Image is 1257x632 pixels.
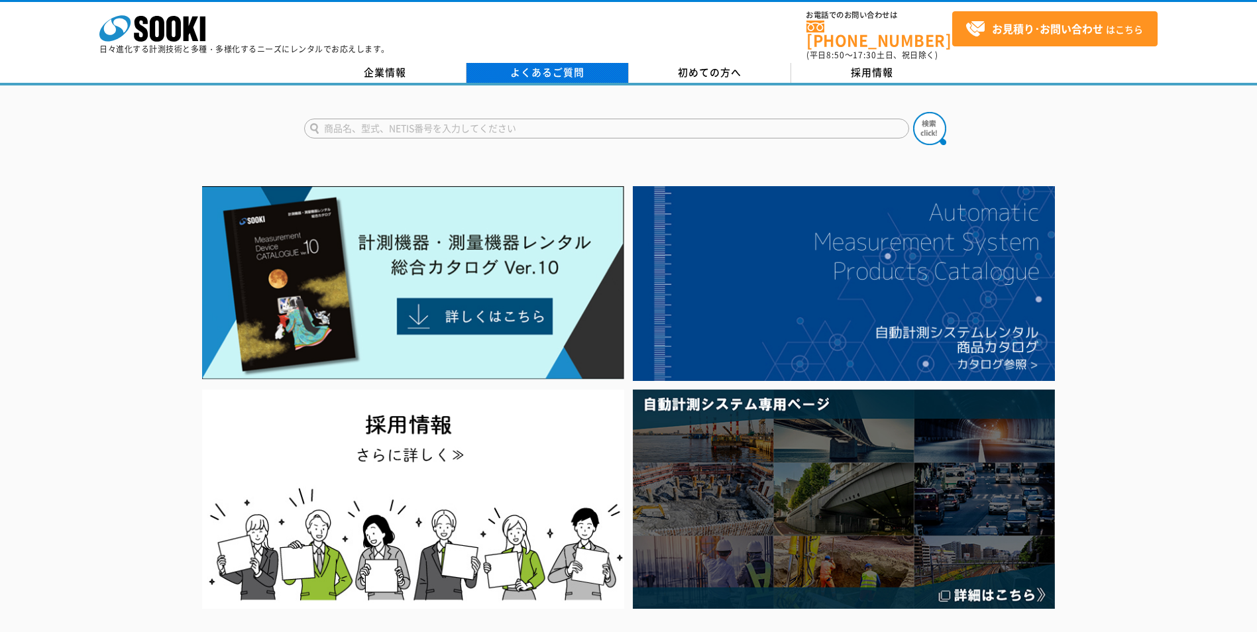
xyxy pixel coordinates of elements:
[629,63,791,83] a: 初めての方へ
[466,63,629,83] a: よくあるご質問
[304,63,466,83] a: 企業情報
[965,19,1143,39] span: はこちら
[791,63,954,83] a: 採用情報
[853,49,877,61] span: 17:30
[806,21,952,48] a: [PHONE_NUMBER]
[99,45,390,53] p: 日々進化する計測技術と多種・多様化するニーズにレンタルでお応えします。
[806,11,952,19] span: お電話でのお問い合わせは
[202,390,624,609] img: SOOKI recruit
[952,11,1158,46] a: お見積り･お問い合わせはこちら
[202,186,624,380] img: Catalog Ver10
[806,49,938,61] span: (平日 ～ 土日、祝日除く)
[826,49,845,61] span: 8:50
[992,21,1103,36] strong: お見積り･お問い合わせ
[304,119,909,138] input: 商品名、型式、NETIS番号を入力してください
[633,186,1055,381] img: 自動計測システムカタログ
[913,112,946,145] img: btn_search.png
[678,65,741,79] span: 初めての方へ
[633,390,1055,609] img: 自動計測システム専用ページ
